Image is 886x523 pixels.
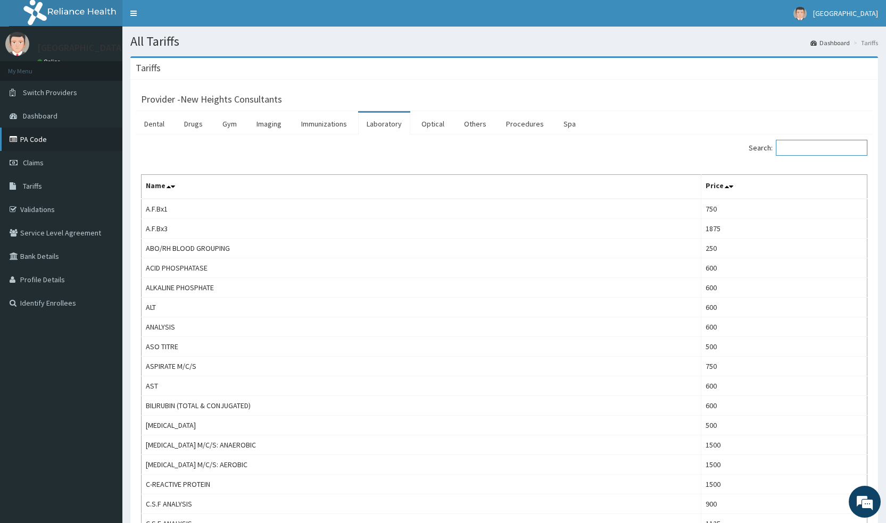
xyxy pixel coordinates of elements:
[5,32,29,56] img: User Image
[701,175,867,199] th: Price
[23,158,44,167] span: Claims
[23,181,42,191] span: Tariffs
[142,357,701,376] td: ASPIRATE M/C/S
[142,376,701,396] td: AST
[142,475,701,494] td: C-REACTIVE PROTEIN
[248,113,290,135] a: Imaging
[358,113,410,135] a: Laboratory
[701,475,867,494] td: 1500
[776,140,867,156] input: Search:
[142,396,701,416] td: BILIRUBIN (TOTAL & CONJUGATED)
[701,219,867,239] td: 1875
[142,199,701,219] td: A.F.Bx1
[175,5,200,31] div: Minimize live chat window
[813,9,878,18] span: [GEOGRAPHIC_DATA]
[23,88,77,97] span: Switch Providers
[142,337,701,357] td: ASO TITRE
[62,134,147,241] span: We're online!
[701,199,867,219] td: 750
[142,435,701,455] td: [MEDICAL_DATA] M/C/S: ANAEROBIC
[293,113,355,135] a: Immunizations
[5,290,203,327] textarea: Type your message and hit 'Enter'
[55,60,179,73] div: Chat with us now
[142,317,701,337] td: ANALYSIS
[498,113,552,135] a: Procedures
[701,357,867,376] td: 750
[142,258,701,278] td: ACID PHOSPHATASE
[142,416,701,435] td: [MEDICAL_DATA]
[141,95,282,104] h3: Provider - New Heights Consultants
[701,376,867,396] td: 600
[851,38,878,47] li: Tariffs
[749,140,867,156] label: Search:
[142,219,701,239] td: A.F.Bx3
[555,113,584,135] a: Spa
[701,416,867,435] td: 500
[142,175,701,199] th: Name
[176,113,211,135] a: Drugs
[37,58,63,65] a: Online
[142,298,701,317] td: ALT
[214,113,245,135] a: Gym
[701,337,867,357] td: 500
[142,239,701,258] td: ABO/RH BLOOD GROUPING
[136,63,161,73] h3: Tariffs
[701,435,867,455] td: 1500
[701,258,867,278] td: 600
[701,455,867,475] td: 1500
[142,455,701,475] td: [MEDICAL_DATA] M/C/S: AEROBIC
[701,396,867,416] td: 600
[142,494,701,514] td: C.S.F ANALYSIS
[701,278,867,298] td: 600
[142,278,701,298] td: ALKALINE PHOSPHATE
[413,113,453,135] a: Optical
[793,7,807,20] img: User Image
[23,111,57,121] span: Dashboard
[37,43,125,53] p: [GEOGRAPHIC_DATA]
[130,35,878,48] h1: All Tariffs
[701,494,867,514] td: 900
[701,317,867,337] td: 600
[456,113,495,135] a: Others
[136,113,173,135] a: Dental
[701,298,867,317] td: 600
[20,53,43,80] img: d_794563401_company_1708531726252_794563401
[701,239,867,258] td: 250
[810,38,850,47] a: Dashboard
